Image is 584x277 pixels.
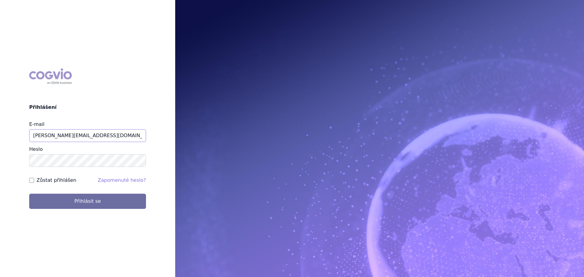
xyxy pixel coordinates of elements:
[29,68,72,84] div: COGVIO
[29,121,44,127] label: E-mail
[29,104,146,111] h2: Přihlášení
[29,146,43,152] label: Heslo
[36,177,76,184] label: Zůstat přihlášen
[29,194,146,209] button: Přihlásit se
[98,177,146,183] a: Zapomenuté heslo?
